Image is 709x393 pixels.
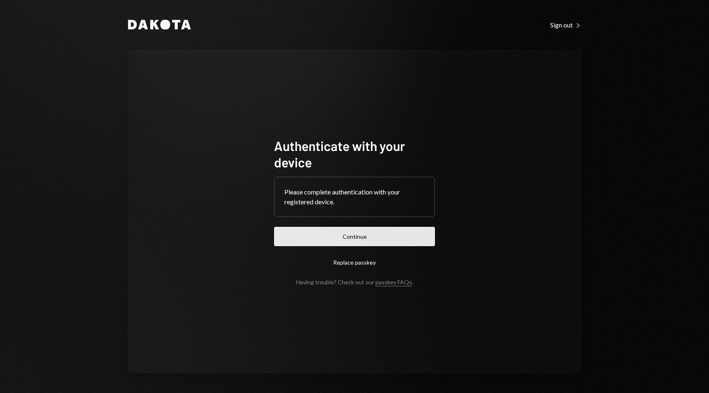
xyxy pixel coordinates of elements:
[274,253,435,272] button: Replace passkey
[550,21,581,29] div: Sign out
[274,137,435,170] h1: Authenticate with your device
[550,20,581,29] a: Sign out
[274,227,435,246] button: Continue
[375,279,412,286] a: passkey FAQs
[296,279,413,286] div: Having trouble? Check out our .
[284,187,425,207] div: Please complete authentication with your registered device.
